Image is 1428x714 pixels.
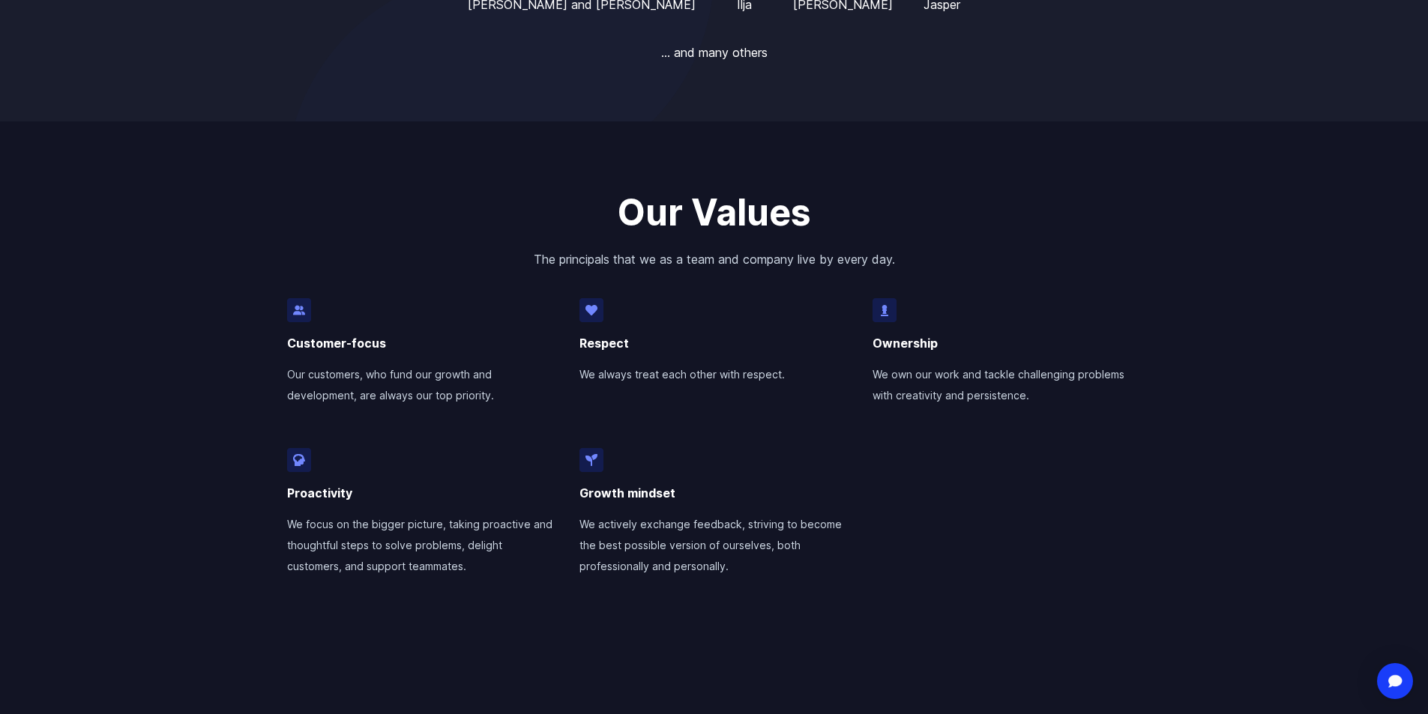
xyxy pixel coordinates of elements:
[579,322,849,352] p: Respect
[873,322,1142,352] p: Ownership
[579,352,849,385] p: We always treat each other with respect.
[287,298,311,322] img: Customer-focus
[287,502,556,577] p: We focus on the bigger picture, taking proactive and thoughtful steps to solve problems, delight ...
[287,472,556,502] p: Proactivity
[579,472,849,502] p: Growth mindset
[579,448,603,472] img: Growth mindset
[873,298,897,322] img: Ownership
[12,232,1416,268] p: The principals that we as a team and company live by every day.
[661,43,768,61] p: ... and many others
[287,448,311,472] img: Proactivity
[287,322,556,352] p: Customer-focus
[12,211,1416,214] h2: Our Values
[579,298,603,322] img: Respect
[873,352,1142,406] p: We own our work and tackle challenging problems with creativity and persistence.
[287,352,556,406] p: Our customers, who fund our growth and development, are always our top priority.
[579,502,849,577] p: We actively exchange feedback, striving to become the best possible version of ourselves, both pr...
[1377,663,1413,699] div: Open Intercom Messenger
